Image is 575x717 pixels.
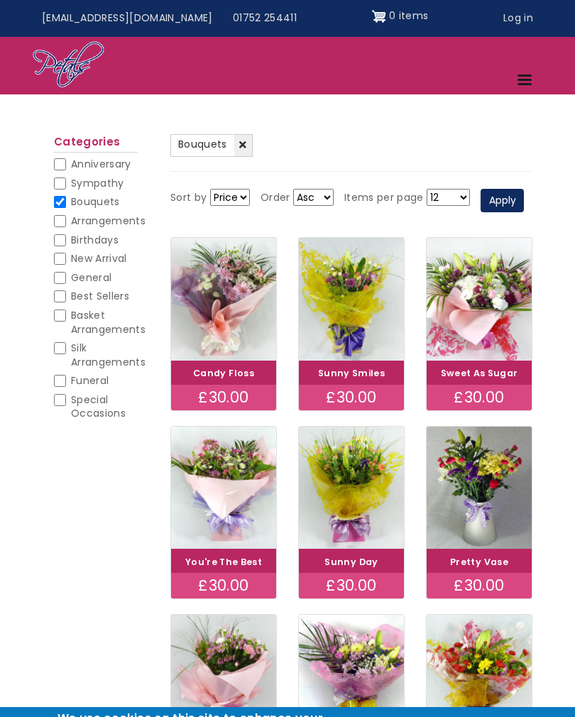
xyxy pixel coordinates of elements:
a: Bouquets [170,134,253,157]
button: Apply [481,189,524,213]
span: Bouquets [178,137,227,151]
span: Birthdays [71,233,119,247]
span: Basket Arrangements [71,308,146,336]
a: Sunny Day [324,556,378,568]
img: Sweet As Sugar [427,238,532,361]
img: You're The Best [171,427,276,549]
a: 01752 254411 [223,5,307,32]
img: Candy Floss [171,238,276,361]
span: Arrangements [71,214,146,228]
a: Log in [493,5,543,32]
a: Candy Floss [193,367,254,379]
span: New Arrival [71,251,127,266]
a: Sunny Smiles [318,367,385,379]
div: £30.00 [427,385,532,410]
img: Pretty Vase [427,427,532,549]
a: Shopping cart 0 items [372,5,429,28]
span: Bouquets [71,195,120,209]
a: [EMAIL_ADDRESS][DOMAIN_NAME] [32,5,223,32]
label: Items per page [344,190,424,207]
span: Best Sellers [71,289,129,303]
img: Shopping cart [372,5,386,28]
img: Sunny Day [299,427,404,549]
a: Pretty Vase [450,556,508,568]
img: Home [32,40,105,90]
a: You're The Best [185,556,262,568]
span: General [71,270,111,285]
div: £30.00 [171,385,276,410]
span: Silk Arrangements [71,341,146,369]
label: Sort by [170,190,207,207]
span: 0 items [389,9,428,23]
div: £30.00 [299,573,404,598]
span: Special Occasions [71,393,126,421]
a: Sweet As Sugar [441,367,518,379]
span: Anniversary [71,157,131,171]
span: Sympathy [71,176,124,190]
label: Order [261,190,290,207]
div: £30.00 [427,573,532,598]
img: Sunny Smiles [299,238,404,361]
span: Funeral [71,373,109,388]
h2: Categories [54,136,138,153]
div: £30.00 [171,573,276,598]
div: £30.00 [299,385,404,410]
